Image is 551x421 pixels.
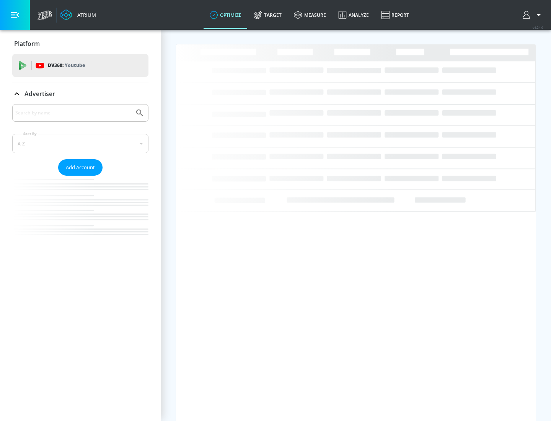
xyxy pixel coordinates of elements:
[12,33,148,54] div: Platform
[332,1,375,29] a: Analyze
[58,159,103,176] button: Add Account
[48,61,85,70] p: DV360:
[60,9,96,21] a: Atrium
[22,131,38,136] label: Sort By
[65,61,85,69] p: Youtube
[375,1,415,29] a: Report
[14,39,40,48] p: Platform
[204,1,248,29] a: optimize
[288,1,332,29] a: measure
[12,83,148,104] div: Advertiser
[12,54,148,77] div: DV360: Youtube
[533,25,543,29] span: v 4.24.0
[24,90,55,98] p: Advertiser
[12,134,148,153] div: A-Z
[74,11,96,18] div: Atrium
[248,1,288,29] a: Target
[12,104,148,250] div: Advertiser
[15,108,131,118] input: Search by name
[12,176,148,250] nav: list of Advertiser
[66,163,95,172] span: Add Account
